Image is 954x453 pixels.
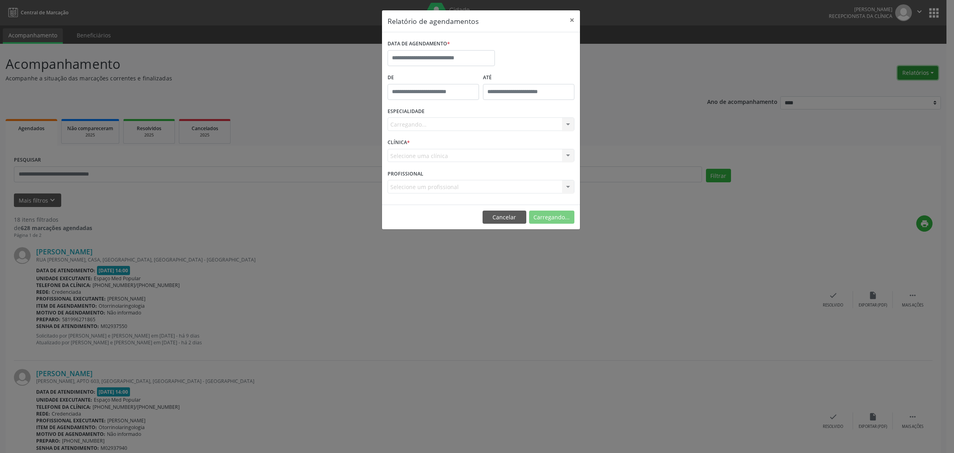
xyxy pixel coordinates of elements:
[483,72,574,84] label: ATÉ
[388,72,479,84] label: De
[529,211,574,224] button: Carregando...
[388,38,450,50] label: DATA DE AGENDAMENTO
[388,137,410,149] label: CLÍNICA
[388,16,479,26] h5: Relatório de agendamentos
[483,211,526,224] button: Cancelar
[388,105,425,118] label: ESPECIALIDADE
[564,10,580,30] button: Close
[388,168,423,180] label: PROFISSIONAL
